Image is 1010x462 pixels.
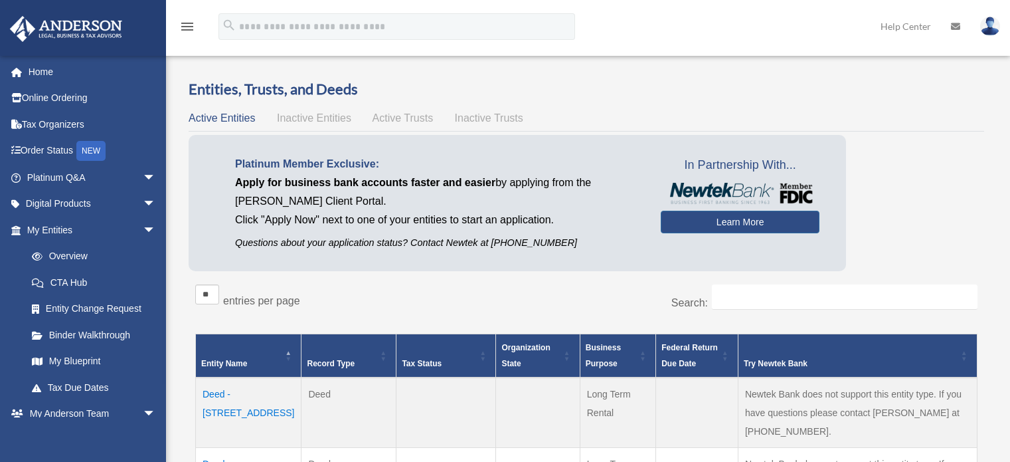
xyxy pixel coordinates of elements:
[9,401,176,427] a: My Anderson Teamarrow_drop_down
[19,269,169,296] a: CTA Hub
[19,348,169,375] a: My Blueprint
[667,183,813,204] img: NewtekBankLogoSM.png
[143,401,169,428] span: arrow_drop_down
[738,334,977,378] th: Try Newtek Bank : Activate to sort
[402,359,442,368] span: Tax Status
[143,217,169,244] span: arrow_drop_down
[661,155,819,176] span: In Partnership With...
[586,343,621,368] span: Business Purpose
[9,217,169,243] a: My Entitiesarrow_drop_down
[179,23,195,35] a: menu
[671,297,708,308] label: Search:
[9,138,176,165] a: Order StatusNEW
[201,359,247,368] span: Entity Name
[179,19,195,35] i: menu
[235,235,641,251] p: Questions about your application status? Contact Newtek at [PHONE_NUMBER]
[656,334,738,378] th: Federal Return Due Date: Activate to sort
[980,17,1000,36] img: User Pic
[196,378,301,448] td: Deed - [STREET_ADDRESS]
[196,334,301,378] th: Entity Name: Activate to invert sorting
[9,164,176,191] a: Platinum Q&Aarrow_drop_down
[301,334,396,378] th: Record Type: Activate to sort
[222,18,236,33] i: search
[661,343,718,368] span: Federal Return Due Date
[235,211,641,229] p: Click "Apply Now" next to one of your entities to start an application.
[301,378,396,448] td: Deed
[9,85,176,112] a: Online Ordering
[19,243,163,270] a: Overview
[496,334,580,378] th: Organization State: Activate to sort
[235,155,641,173] p: Platinum Member Exclusive:
[277,112,351,124] span: Inactive Entities
[455,112,523,124] span: Inactive Trusts
[661,211,819,233] a: Learn More
[76,141,106,161] div: NEW
[9,191,176,217] a: Digital Productsarrow_drop_down
[189,112,255,124] span: Active Entities
[189,79,984,100] h3: Entities, Trusts, and Deeds
[738,378,977,448] td: Newtek Bank does not support this entity type. If you have questions please contact [PERSON_NAME]...
[9,58,176,85] a: Home
[6,16,126,42] img: Anderson Advisors Platinum Portal
[143,164,169,191] span: arrow_drop_down
[373,112,434,124] span: Active Trusts
[501,343,550,368] span: Organization State
[396,334,496,378] th: Tax Status: Activate to sort
[580,334,655,378] th: Business Purpose: Activate to sort
[235,177,495,188] span: Apply for business bank accounts faster and easier
[19,374,169,401] a: Tax Due Dates
[19,296,169,322] a: Entity Change Request
[9,111,176,138] a: Tax Organizers
[223,295,300,306] label: entries per page
[580,378,655,448] td: Long Term Rental
[744,356,957,372] div: Try Newtek Bank
[143,191,169,218] span: arrow_drop_down
[307,359,355,368] span: Record Type
[19,322,169,348] a: Binder Walkthrough
[235,173,641,211] p: by applying from the [PERSON_NAME] Client Portal.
